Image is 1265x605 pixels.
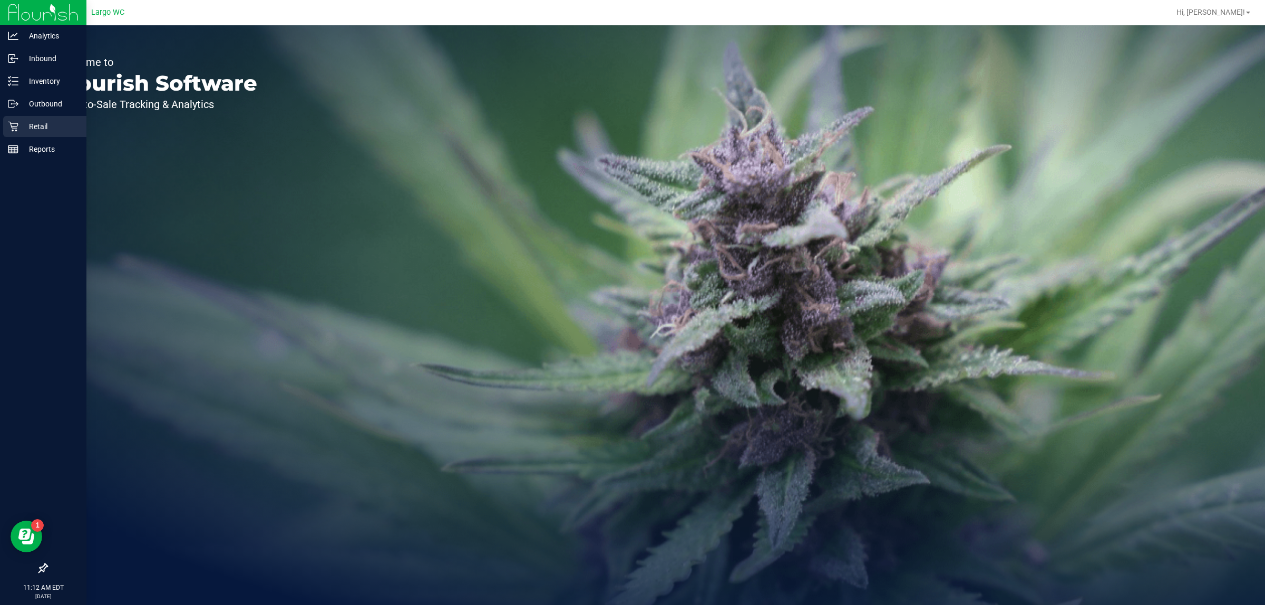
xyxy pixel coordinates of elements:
p: Outbound [18,97,82,110]
inline-svg: Inventory [8,76,18,86]
span: Largo WC [91,8,124,17]
p: 11:12 AM EDT [5,583,82,592]
p: Reports [18,143,82,155]
p: Analytics [18,30,82,42]
inline-svg: Retail [8,121,18,132]
span: Hi, [PERSON_NAME]! [1176,8,1245,16]
p: Retail [18,120,82,133]
p: [DATE] [5,592,82,600]
p: Flourish Software [57,73,257,94]
p: Inventory [18,75,82,87]
inline-svg: Reports [8,144,18,154]
inline-svg: Outbound [8,99,18,109]
p: Inbound [18,52,82,65]
iframe: Resource center [11,521,42,552]
p: Welcome to [57,57,257,67]
iframe: Resource center unread badge [31,519,44,532]
p: Seed-to-Sale Tracking & Analytics [57,99,257,110]
inline-svg: Inbound [8,53,18,64]
inline-svg: Analytics [8,31,18,41]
